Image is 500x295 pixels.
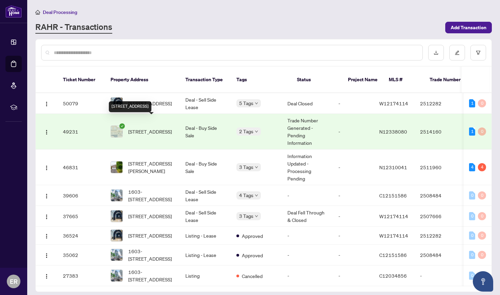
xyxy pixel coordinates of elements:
[231,67,291,93] th: Tags
[41,126,52,137] button: Logo
[111,161,122,173] img: thumbnail-img
[282,265,333,286] td: -
[333,185,374,206] td: -
[239,163,253,171] span: 3 Tags
[111,190,122,201] img: thumbnail-img
[469,272,475,280] div: 0
[434,50,438,55] span: download
[239,212,253,220] span: 3 Tags
[128,160,174,175] span: [STREET_ADDRESS][PERSON_NAME]
[255,130,258,133] span: down
[424,67,472,93] th: Trade Number
[282,150,333,185] td: Information Updated - Processing Pending
[35,10,40,15] span: home
[180,265,231,286] td: Listing
[44,253,49,258] img: Logo
[57,93,105,114] td: 50079
[128,232,172,239] span: [STREET_ADDRESS]
[180,150,231,185] td: Deal - Buy Side Sale
[10,277,18,286] span: ER
[35,21,112,34] a: RAHR - Transactions
[333,206,374,227] td: -
[478,212,486,220] div: 0
[180,185,231,206] td: Deal - Sell Side Lease
[379,213,408,219] span: W12174114
[44,129,49,135] img: Logo
[41,98,52,109] button: Logo
[343,67,383,93] th: Project Name
[469,163,475,171] div: 4
[451,22,486,33] span: Add Transaction
[57,67,105,93] th: Ticket Number
[415,185,462,206] td: 2508484
[478,127,486,136] div: 0
[128,268,174,283] span: 1603-[STREET_ADDRESS]
[57,227,105,245] td: 36524
[57,114,105,150] td: 49231
[41,211,52,222] button: Logo
[57,245,105,265] td: 35062
[333,114,374,150] td: -
[379,232,408,239] span: W12174114
[469,251,475,259] div: 0
[128,100,172,107] span: [STREET_ADDRESS]
[379,192,407,198] span: C12151586
[445,22,492,33] button: Add Transaction
[379,252,407,258] span: C12151586
[44,233,49,239] img: Logo
[44,214,49,220] img: Logo
[239,191,253,199] span: 4 Tags
[379,100,408,106] span: W12174114
[333,245,374,265] td: -
[180,114,231,150] td: Deal - Buy Side Sale
[282,206,333,227] td: Deal Fell Through & Closed
[41,190,52,201] button: Logo
[111,126,122,137] img: thumbnail-img
[57,206,105,227] td: 37665
[111,210,122,222] img: thumbnail-img
[119,123,125,129] span: check-circle
[379,164,407,170] span: N12310041
[282,245,333,265] td: -
[415,150,462,185] td: 2511960
[449,45,465,60] button: edit
[239,99,253,107] span: 5 Tags
[128,188,174,203] span: 1603-[STREET_ADDRESS]
[478,99,486,107] div: 0
[333,265,374,286] td: -
[478,231,486,240] div: 0
[455,50,460,55] span: edit
[469,191,475,199] div: 0
[379,273,407,279] span: C12034856
[43,9,77,15] span: Deal Processing
[478,163,486,171] div: 4
[478,191,486,199] div: 0
[291,67,343,93] th: Status
[415,93,462,114] td: 2512282
[41,249,52,260] button: Logo
[255,214,258,218] span: down
[379,128,407,135] span: N12338080
[469,231,475,240] div: 0
[383,67,424,93] th: MLS #
[255,166,258,169] span: down
[105,67,180,93] th: Property Address
[470,45,486,60] button: filter
[57,150,105,185] td: 46831
[109,101,151,112] div: [STREET_ADDRESS]
[44,101,49,107] img: Logo
[469,212,475,220] div: 0
[255,102,258,105] span: down
[128,128,172,135] span: [STREET_ADDRESS]
[41,162,52,173] button: Logo
[333,227,374,245] td: -
[5,5,22,18] img: logo
[473,271,493,292] button: Open asap
[180,206,231,227] td: Deal - Sell Side Lease
[469,127,475,136] div: 1
[128,212,172,220] span: [STREET_ADDRESS]
[44,193,49,199] img: Logo
[415,206,462,227] td: 2507666
[333,150,374,185] td: -
[44,274,49,279] img: Logo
